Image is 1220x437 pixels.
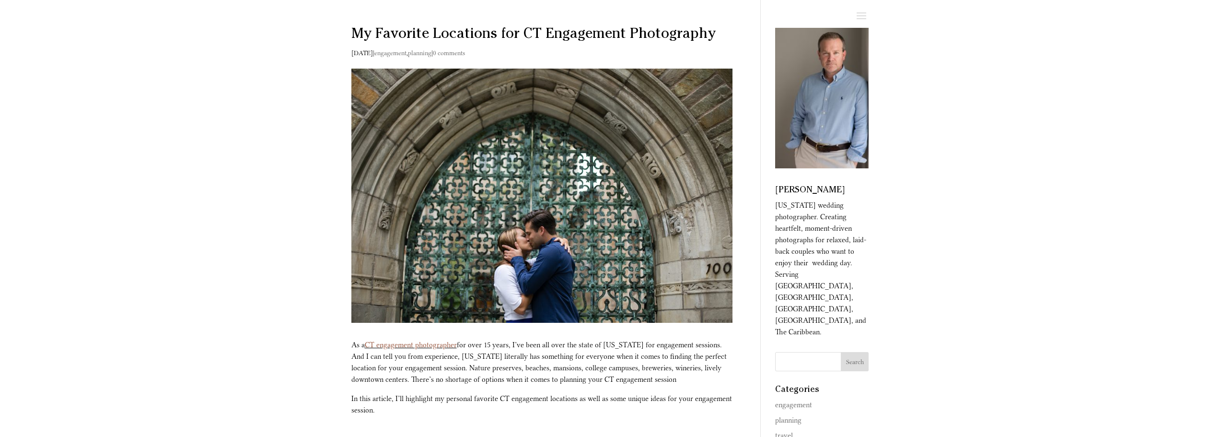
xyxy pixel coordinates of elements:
span: [DATE] [351,49,373,57]
span: In this article, I’ll highlight my personal favorite CT engagement locations as well as some uniq... [351,394,732,414]
a: engagement [374,49,407,57]
a: planning [775,416,802,425]
span: As a for over 15 years, I’ve been all over the state of [US_STATE] for engagement sessions. And I... [351,341,727,384]
a: CT engagement photographer [365,341,457,349]
p: | , | [351,47,732,66]
img: jeff lundstrom headshot [775,28,869,168]
input: Search [841,352,869,371]
a: engagement [775,401,812,409]
h1: My Favorite Locations for CT Engagement Photography [351,28,732,47]
a: planning [408,49,431,57]
a: 0 comments [433,49,465,57]
h4: Categories [775,386,869,399]
h4: [PERSON_NAME] [775,186,869,200]
p: [US_STATE] wedding photographer. Creating heartfelt, moment-driven photographs for relaxed, laid-... [775,200,869,338]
